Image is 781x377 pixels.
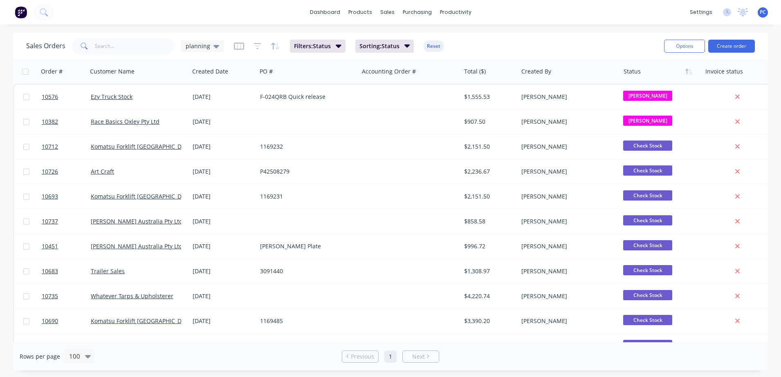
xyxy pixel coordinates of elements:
div: F-024QRB Quick release [260,93,351,101]
span: 10726 [42,167,58,176]
div: Status [624,67,641,76]
div: PO # [260,67,273,76]
div: [DATE] [193,342,254,350]
div: Invoice status [705,67,743,76]
a: 10576 [42,85,91,109]
div: [PERSON_NAME] Plate [260,242,351,250]
div: 1169485 [260,317,351,325]
div: productivity [436,6,476,18]
div: settings [686,6,716,18]
div: [PERSON_NAME] [521,342,612,350]
span: Check Stock [623,141,672,151]
div: [DATE] [193,93,254,101]
span: planning [186,42,210,50]
span: 10693 [42,192,58,201]
span: Check Stock [623,190,672,201]
a: Next page [403,352,439,361]
a: 10737 [42,209,91,234]
h1: Sales Orders [26,42,65,50]
div: [DATE] [193,118,254,126]
a: Art Craft [91,167,114,175]
a: [PERSON_NAME] Australia Pty Ltd [91,217,183,225]
div: [DATE] [193,143,254,151]
div: Customer Name [90,67,135,76]
button: Create order [708,40,755,53]
a: Previous page [342,352,378,361]
span: Check Stock [623,340,672,350]
button: Sorting:Status [355,40,414,53]
a: Komatsu Forklift [GEOGRAPHIC_DATA] [91,143,193,150]
div: products [344,6,376,18]
a: Komatsu Forklift [GEOGRAPHIC_DATA] [91,317,193,325]
div: [DATE] [193,217,254,225]
button: Options [664,40,705,53]
a: Page 1 is your current page [384,350,397,363]
a: [PERSON_NAME] Australia Pty Ltd [91,242,183,250]
div: $858.58 [464,217,512,225]
div: [DATE] [193,192,254,201]
div: [PERSON_NAME] [521,167,612,176]
span: Check Stock [623,240,672,250]
button: Filters:Status [290,40,346,53]
div: [DATE] [193,242,254,250]
span: Previous [351,352,374,361]
div: P42508279 [260,167,351,176]
div: [PERSON_NAME] [521,118,612,126]
span: 10683 [42,267,58,275]
span: Rows per page [20,352,60,361]
span: 10382 [42,118,58,126]
span: 10712 [42,143,58,151]
div: [DATE] [193,167,254,176]
div: $907.50 [464,118,512,126]
span: Check Stock [623,165,672,176]
div: $1,555.53 [464,93,512,101]
span: Sorting: Status [359,42,399,50]
div: 1169486 [260,342,351,350]
a: Komatsu Forklift [GEOGRAPHIC_DATA] [91,342,193,350]
div: [DATE] [193,292,254,300]
div: $2,151.50 [464,143,512,151]
a: Ezy Truck Stock [91,93,132,100]
span: [PERSON_NAME] [623,116,672,126]
div: $4,220.74 [464,292,512,300]
span: 10576 [42,93,58,101]
div: $2,151.50 [464,192,512,201]
a: 10712 [42,134,91,159]
div: [PERSON_NAME] [521,143,612,151]
div: Order # [41,67,63,76]
div: [PERSON_NAME] [521,242,612,250]
a: Komatsu Forklift [GEOGRAPHIC_DATA] [91,192,193,200]
a: 10683 [42,259,91,283]
a: 10732 [42,334,91,358]
span: 10735 [42,292,58,300]
span: PC [760,9,766,16]
div: $3,390.20 [464,317,512,325]
div: [PERSON_NAME] [521,292,612,300]
div: Accounting Order # [362,67,416,76]
div: $3,390.20 [464,342,512,350]
ul: Pagination [339,350,442,363]
span: 10732 [42,342,58,350]
div: $2,236.67 [464,167,512,176]
div: 3091440 [260,267,351,275]
img: Factory [15,6,27,18]
div: $1,308.97 [464,267,512,275]
a: 10693 [42,184,91,209]
span: Check Stock [623,290,672,300]
span: Next [412,352,425,361]
a: 10726 [42,159,91,184]
input: Search... [95,38,175,54]
span: Check Stock [623,215,672,225]
div: purchasing [399,6,436,18]
span: 10690 [42,317,58,325]
a: 10735 [42,284,91,308]
a: 10690 [42,309,91,333]
a: 10382 [42,109,91,134]
a: Trailer Sales [91,267,125,275]
div: $996.72 [464,242,512,250]
div: [DATE] [193,317,254,325]
div: Created By [521,67,551,76]
div: [PERSON_NAME] [521,93,612,101]
span: [PERSON_NAME] [623,91,672,101]
div: [PERSON_NAME] [521,217,612,225]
